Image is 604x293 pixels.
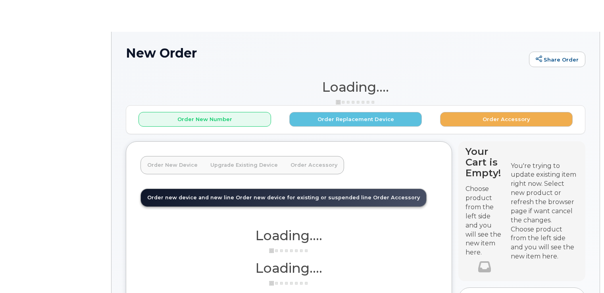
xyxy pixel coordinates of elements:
[336,99,375,105] img: ajax-loader-3a6953c30dc77f0bf724df975f13086db4f4c1262e45940f03d1251963f1bf2e.gif
[140,261,437,275] h1: Loading....
[236,195,371,200] span: Order new device for existing or suspended line
[126,80,585,94] h1: Loading....
[141,156,204,174] a: Order New Device
[511,162,578,225] div: You're trying to update existing item right now. Select new product or refresh the browser page i...
[466,146,504,178] h4: Your Cart is Empty!
[269,280,309,286] img: ajax-loader-3a6953c30dc77f0bf724df975f13086db4f4c1262e45940f03d1251963f1bf2e.gif
[289,112,422,127] button: Order Replacement Device
[126,46,525,60] h1: New Order
[466,185,504,257] p: Choose product from the left side and you will see the new item here.
[511,225,578,261] div: Choose product from the left side and you will see the new item here.
[284,156,344,174] a: Order Accessory
[269,248,309,254] img: ajax-loader-3a6953c30dc77f0bf724df975f13086db4f4c1262e45940f03d1251963f1bf2e.gif
[529,52,585,67] a: Share Order
[138,112,271,127] button: Order New Number
[140,228,437,243] h1: Loading....
[147,195,234,200] span: Order new device and new line
[204,156,284,174] a: Upgrade Existing Device
[373,195,420,200] span: Order Accessory
[440,112,573,127] button: Order Accessory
